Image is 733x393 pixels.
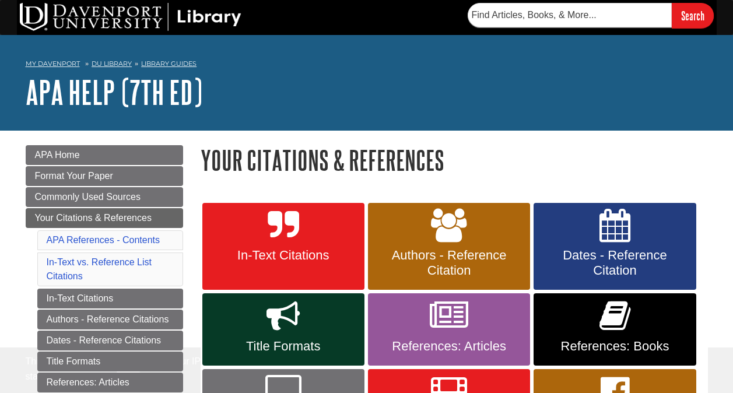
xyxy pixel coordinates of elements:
a: APA Home [26,145,183,165]
span: Format Your Paper [35,171,113,181]
a: In-Text vs. Reference List Citations [47,257,152,281]
span: References: Books [542,339,687,354]
nav: breadcrumb [26,56,708,75]
input: Search [672,3,714,28]
form: Searches DU Library's articles, books, and more [468,3,714,28]
a: Dates - Reference Citation [534,203,696,290]
a: Authors - Reference Citations [37,310,183,329]
a: APA References - Contents [47,235,160,245]
h1: Your Citations & References [201,145,708,175]
a: Dates - Reference Citations [37,331,183,350]
span: Commonly Used Sources [35,192,141,202]
a: References: Articles [368,293,530,366]
a: My Davenport [26,59,80,69]
a: References: Books [534,293,696,366]
span: Title Formats [211,339,356,354]
a: Authors - Reference Citation [368,203,530,290]
a: References: Articles [37,373,183,392]
span: Dates - Reference Citation [542,248,687,278]
span: Your Citations & References [35,213,152,223]
a: Commonly Used Sources [26,187,183,207]
a: Title Formats [202,293,364,366]
a: Your Citations & References [26,208,183,228]
a: In-Text Citations [37,289,183,308]
span: APA Home [35,150,80,160]
a: APA Help (7th Ed) [26,74,202,110]
a: Title Formats [37,352,183,371]
span: References: Articles [377,339,521,354]
a: DU Library [92,59,132,68]
img: DU Library [20,3,241,31]
a: In-Text Citations [202,203,364,290]
span: Authors - Reference Citation [377,248,521,278]
a: Library Guides [141,59,197,68]
input: Find Articles, Books, & More... [468,3,672,27]
span: In-Text Citations [211,248,356,263]
a: Format Your Paper [26,166,183,186]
